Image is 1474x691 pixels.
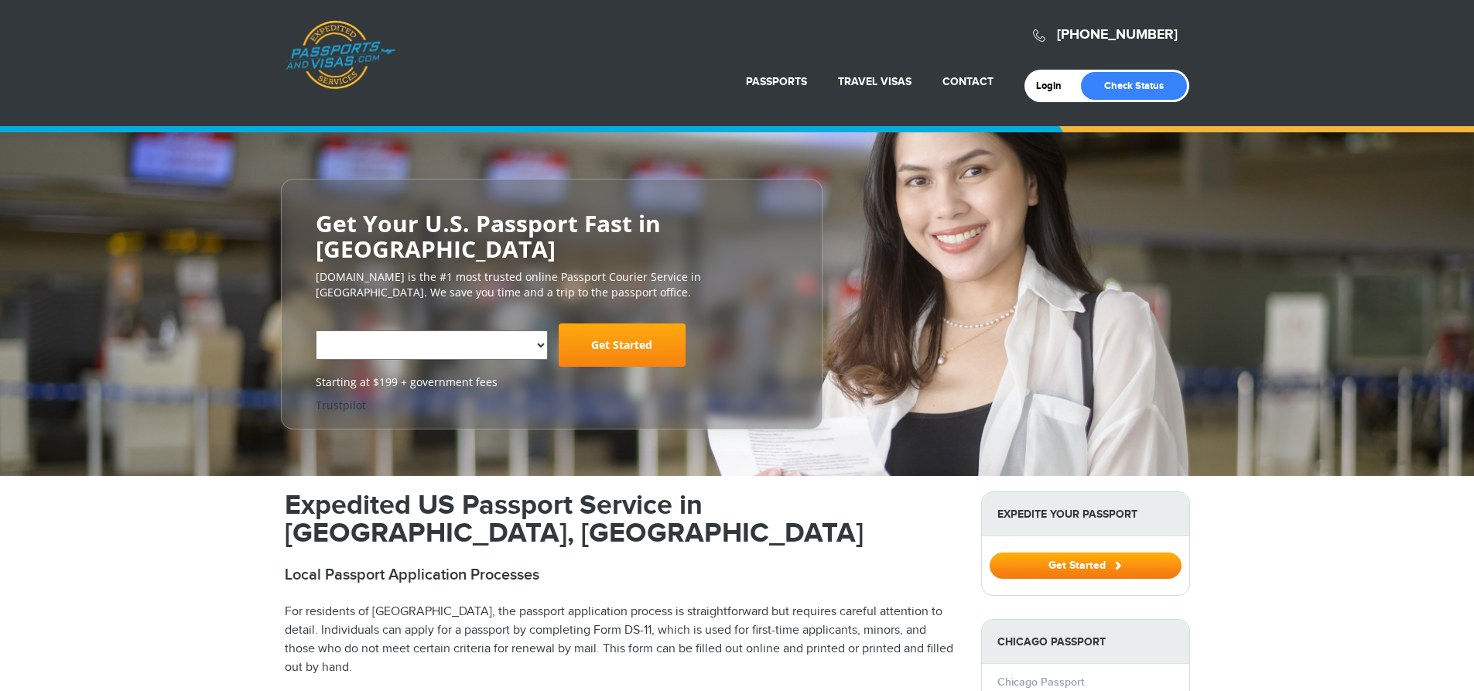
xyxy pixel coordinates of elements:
a: [PHONE_NUMBER] [1057,26,1178,43]
h2: Local Passport Application Processes [285,566,958,584]
h1: Expedited US Passport Service in [GEOGRAPHIC_DATA], [GEOGRAPHIC_DATA] [285,491,958,547]
a: Login [1036,80,1072,92]
a: Get Started [990,559,1182,571]
strong: Expedite Your Passport [982,492,1189,536]
span: Starting at $199 + government fees [316,375,788,390]
a: Trustpilot [316,398,366,412]
a: Travel Visas [838,75,911,88]
p: For residents of [GEOGRAPHIC_DATA], the passport application process is straightforward but requi... [285,603,958,677]
button: Get Started [990,552,1182,579]
a: Passports [746,75,807,88]
a: Chicago Passport [997,676,1084,689]
p: [DOMAIN_NAME] is the #1 most trusted online Passport Courier Service in [GEOGRAPHIC_DATA]. We sav... [316,269,788,300]
h2: Get Your U.S. Passport Fast in [GEOGRAPHIC_DATA] [316,210,788,262]
a: Get Started [559,323,686,367]
a: Check Status [1081,72,1187,100]
a: Contact [942,75,993,88]
strong: Chicago Passport [982,620,1189,664]
a: Passports & [DOMAIN_NAME] [286,20,395,90]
